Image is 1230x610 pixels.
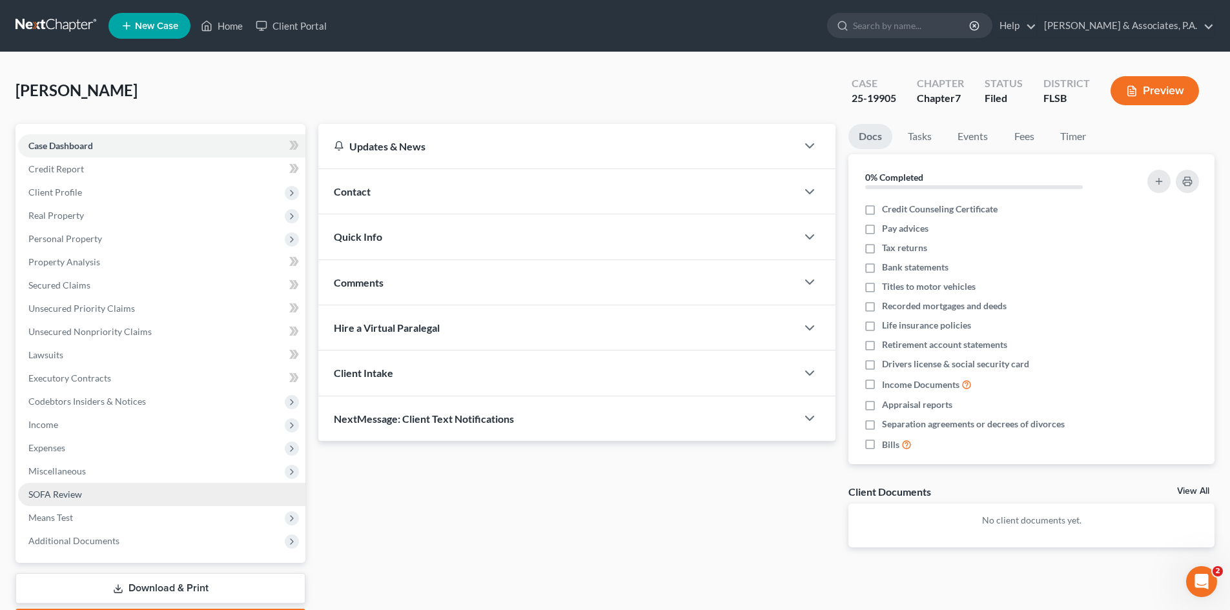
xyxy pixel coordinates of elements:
div: Chapter [917,91,964,106]
div: Client Documents [848,485,931,498]
span: Contact [334,185,371,198]
span: Secured Claims [28,280,90,290]
span: 2 [1213,566,1223,576]
a: Tasks [897,124,942,149]
span: Appraisal reports [882,398,952,411]
span: Income Documents [882,378,959,391]
span: Personal Property [28,233,102,244]
span: Additional Documents [28,535,119,546]
a: Client Portal [249,14,333,37]
span: [PERSON_NAME] [15,81,138,99]
a: Home [194,14,249,37]
a: Docs [848,124,892,149]
span: Recorded mortgages and deeds [882,300,1007,312]
span: Property Analysis [28,256,100,267]
a: [PERSON_NAME] & Associates, P.A. [1038,14,1214,37]
span: Unsecured Priority Claims [28,303,135,314]
span: Lawsuits [28,349,63,360]
span: New Case [135,21,178,31]
span: Quick Info [334,230,382,243]
a: Unsecured Priority Claims [18,297,305,320]
span: Separation agreements or decrees of divorces [882,418,1065,431]
a: Fees [1003,124,1045,149]
span: Tax returns [882,241,927,254]
a: Lawsuits [18,343,305,367]
a: Credit Report [18,158,305,181]
span: Bank statements [882,261,948,274]
span: Client Intake [334,367,393,379]
div: Status [985,76,1023,91]
a: Property Analysis [18,250,305,274]
a: View All [1177,487,1209,496]
span: Titles to motor vehicles [882,280,976,293]
a: Timer [1050,124,1096,149]
span: Hire a Virtual Paralegal [334,321,440,334]
div: Chapter [917,76,964,91]
span: Credit Report [28,163,84,174]
input: Search by name... [853,14,971,37]
span: Case Dashboard [28,140,93,151]
a: Case Dashboard [18,134,305,158]
div: Updates & News [334,139,781,153]
a: Help [993,14,1036,37]
span: Comments [334,276,384,289]
span: Codebtors Insiders & Notices [28,396,146,407]
span: Retirement account statements [882,338,1007,351]
a: SOFA Review [18,483,305,506]
strong: 0% Completed [865,172,923,183]
p: No client documents yet. [859,514,1204,527]
a: Unsecured Nonpriority Claims [18,320,305,343]
div: Case [852,76,896,91]
a: Executory Contracts [18,367,305,390]
span: Means Test [28,512,73,523]
span: Bills [882,438,899,451]
span: Life insurance policies [882,319,971,332]
div: District [1043,76,1090,91]
span: Real Property [28,210,84,221]
div: FLSB [1043,91,1090,106]
a: Events [947,124,998,149]
span: 7 [955,92,961,104]
div: 25-19905 [852,91,896,106]
span: Income [28,419,58,430]
div: Filed [985,91,1023,106]
span: Unsecured Nonpriority Claims [28,326,152,337]
iframe: Intercom live chat [1186,566,1217,597]
span: Pay advices [882,222,928,235]
span: Drivers license & social security card [882,358,1029,371]
span: Executory Contracts [28,372,111,383]
span: Miscellaneous [28,465,86,476]
button: Preview [1111,76,1199,105]
span: NextMessage: Client Text Notifications [334,412,514,425]
span: Expenses [28,442,65,453]
span: Client Profile [28,187,82,198]
span: Credit Counseling Certificate [882,203,998,216]
a: Download & Print [15,573,305,604]
a: Secured Claims [18,274,305,297]
span: SOFA Review [28,489,82,500]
